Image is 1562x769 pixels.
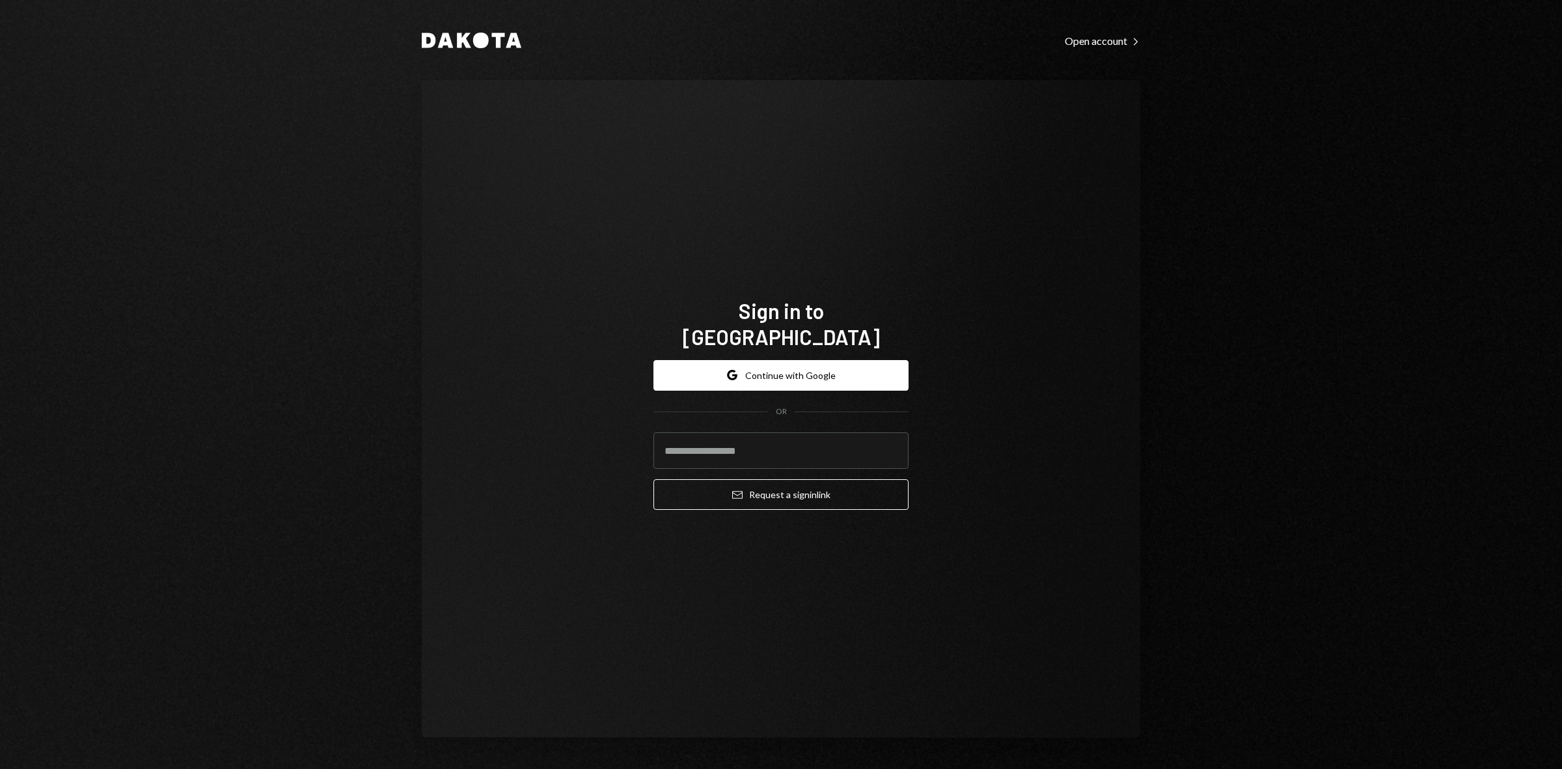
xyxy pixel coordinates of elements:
h1: Sign in to [GEOGRAPHIC_DATA] [653,298,909,350]
div: OR [776,406,787,417]
div: Open account [1065,35,1140,48]
button: Continue with Google [653,360,909,391]
a: Open account [1065,33,1140,48]
button: Request a signinlink [653,479,909,510]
